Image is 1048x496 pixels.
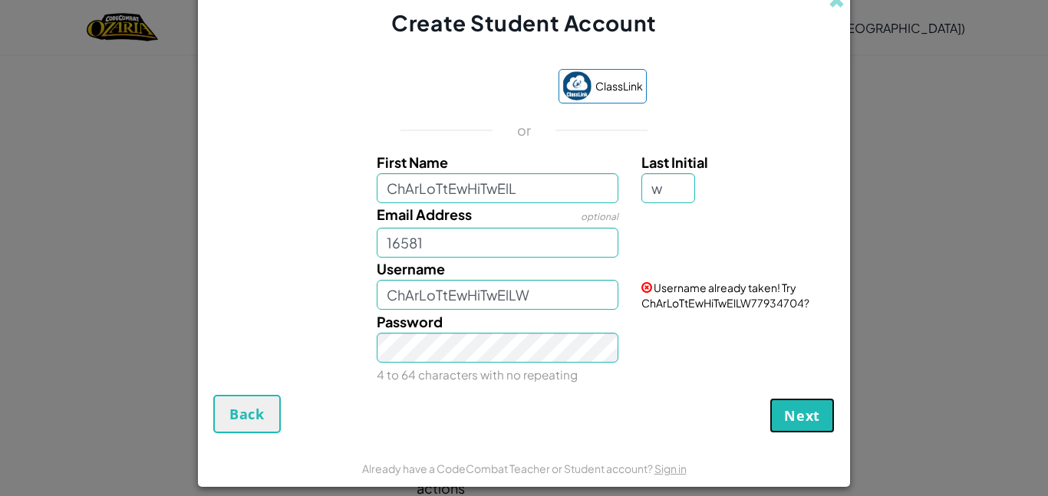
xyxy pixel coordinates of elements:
span: ClassLink [595,75,643,97]
span: First Name [377,153,448,171]
iframe: Sign in with Google Button [394,71,551,104]
span: Create Student Account [391,9,656,36]
span: Next [784,406,820,425]
span: Back [229,405,265,423]
span: Username already taken! Try ChArLoTtEwHiTwElLW77934704? [641,281,809,310]
button: Back [213,395,281,433]
span: Already have a CodeCombat Teacher or Student account? [362,462,654,475]
span: optional [581,211,618,222]
small: 4 to 64 characters with no repeating [377,367,578,382]
button: Next [770,398,835,433]
span: Username [377,260,445,278]
span: Last Initial [641,153,708,171]
a: Sign in [654,462,687,475]
p: or [517,121,532,140]
span: Password [377,313,443,330]
img: classlink-logo-small.png [562,71,592,100]
span: Email Address [377,205,472,223]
